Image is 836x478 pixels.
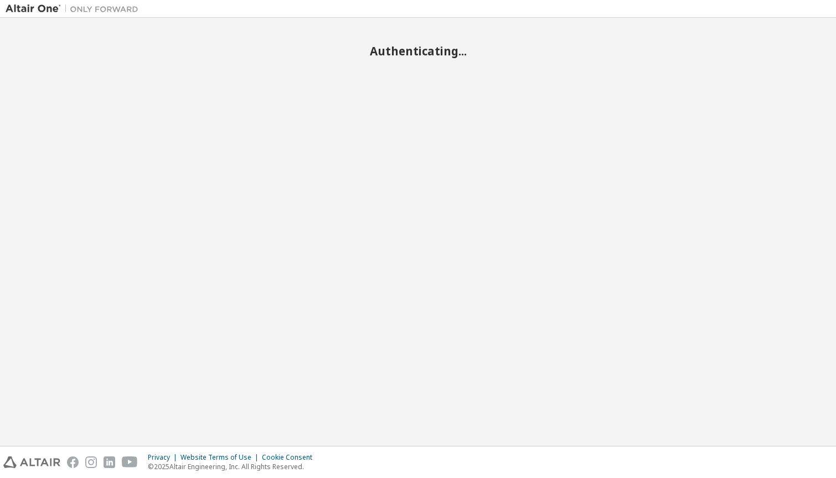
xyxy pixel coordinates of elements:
div: Cookie Consent [262,453,319,462]
h2: Authenticating... [6,44,830,58]
img: linkedin.svg [104,456,115,468]
img: youtube.svg [122,456,138,468]
p: © 2025 Altair Engineering, Inc. All Rights Reserved. [148,462,319,471]
img: instagram.svg [85,456,97,468]
div: Privacy [148,453,180,462]
img: altair_logo.svg [3,456,60,468]
img: facebook.svg [67,456,79,468]
div: Website Terms of Use [180,453,262,462]
img: Altair One [6,3,144,14]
